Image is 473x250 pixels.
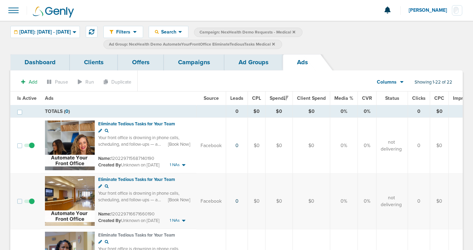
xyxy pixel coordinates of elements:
[385,95,399,101] span: Status
[17,95,37,101] span: Is Active
[17,77,41,87] button: Add
[266,105,293,118] td: $0
[408,118,430,174] td: 0
[248,173,266,229] td: $0
[98,211,111,217] span: Name:
[98,191,191,243] span: Your front office is drowning in phone calls, scheduling, and follow-ups — and it’s burning out y...
[98,156,111,161] span: Name:
[266,173,293,229] td: $0
[45,121,95,170] img: Ad image
[415,79,452,85] span: Showing 1-22 of 22
[358,118,377,174] td: 0%
[98,177,175,182] span: Eliminate Tedious Tasks for Your Team
[293,118,330,174] td: $0
[98,218,121,223] span: Created By
[98,121,175,127] span: Eliminate Tedious Tasks for Your Team
[330,118,358,174] td: 0%
[29,79,37,85] span: Add
[434,95,444,101] span: CPC
[358,173,377,229] td: 0%
[408,173,430,229] td: 0
[270,95,288,101] span: Spend
[98,162,121,168] span: Created By
[330,105,358,118] td: 0%
[226,105,248,118] td: 0
[283,54,322,70] a: Ads
[266,118,293,174] td: $0
[248,105,266,118] td: $0
[230,95,243,101] span: Leads
[377,79,397,86] span: Columns
[168,141,190,147] span: [Book Now]
[430,105,449,118] td: $0
[98,218,159,224] small: Unknown on [DATE]
[109,41,275,47] span: Ad Group: NexHealth Demo AutomateYourFrontOffice EliminateTediousTasks Medical
[200,29,295,35] span: Campaign: NexHealth Demo Requests - Medical
[235,143,239,148] a: 0
[98,232,175,238] span: Eliminate Tedious Tasks for Your Team
[196,118,226,174] td: Facebook
[19,30,71,35] span: [DATE]: [DATE] - [DATE]
[381,139,402,152] span: not delivering
[248,118,266,174] td: $0
[98,135,191,188] span: Your front office is drowning in phone calls, scheduling, and follow-ups — and it’s burning out y...
[430,173,449,229] td: $0
[204,95,219,101] span: Source
[196,173,226,229] td: Facebook
[409,8,452,13] span: [PERSON_NAME]
[430,118,449,174] td: $0
[41,105,196,118] td: TOTALS ( )
[412,95,426,101] span: Clicks
[159,29,178,35] span: Search
[408,105,430,118] td: 0
[33,7,74,18] img: Genly
[10,54,70,70] a: Dashboard
[170,218,180,223] span: 1 NAs
[98,211,155,217] small: 120229716671660190
[98,156,154,161] small: 120229715687140190
[45,176,95,226] img: Ad image
[224,54,283,70] a: Ad Groups
[113,29,133,35] span: Filters
[170,162,180,168] span: 1 NAs
[252,95,261,101] span: CPL
[168,197,190,203] span: [Book Now]
[98,162,159,168] small: Unknown on [DATE]
[330,173,358,229] td: 0%
[358,105,377,118] td: 0%
[293,173,330,229] td: $0
[45,95,54,101] span: Ads
[297,95,326,101] span: Client Spend
[293,105,330,118] td: $0
[118,54,164,70] a: Offers
[334,95,353,101] span: Media %
[235,198,239,204] a: 0
[362,95,372,101] span: CVR
[164,54,224,70] a: Campaigns
[70,54,118,70] a: Clients
[65,108,68,114] span: 0
[381,194,402,208] span: not delivering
